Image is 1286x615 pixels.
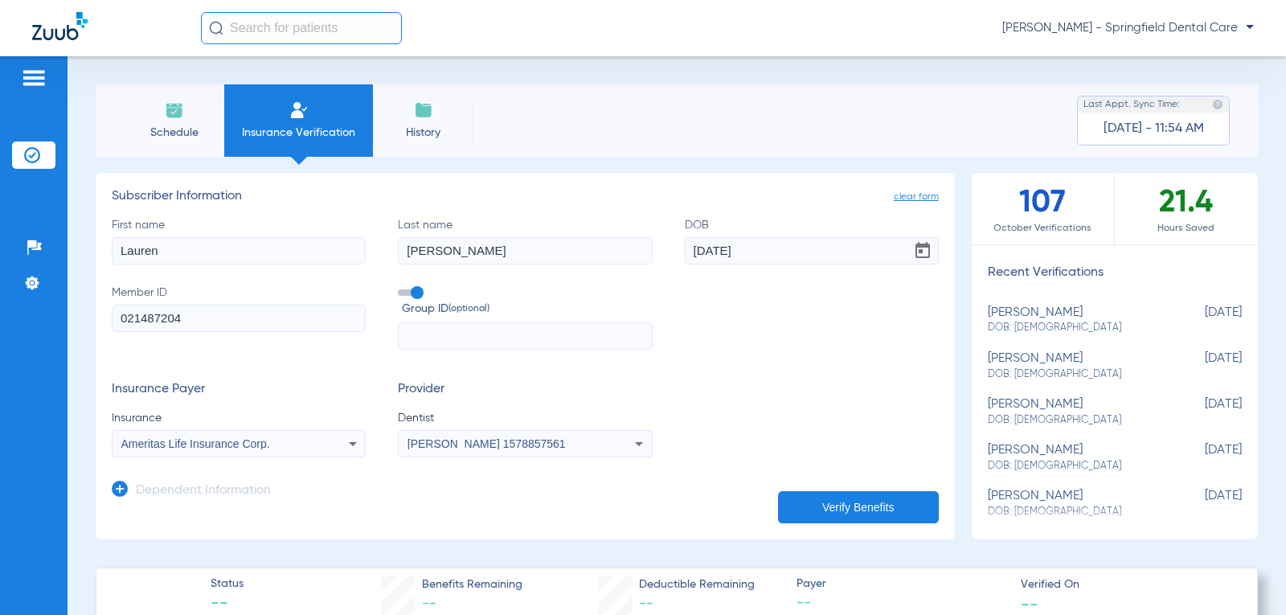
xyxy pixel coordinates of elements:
label: Last name [398,217,652,264]
input: DOBOpen calendar [685,237,939,264]
span: -- [422,597,436,611]
input: Member ID [112,305,366,332]
label: DOB [685,217,939,264]
span: History [385,125,461,141]
span: Dentist [398,410,652,426]
button: Verify Benefits [778,491,939,523]
img: Zuub Logo [32,12,88,40]
span: [PERSON_NAME] 1578857561 [408,437,566,450]
span: [DATE] [1161,489,1242,519]
span: DOB: [DEMOGRAPHIC_DATA] [988,459,1161,474]
h3: Subscriber Information [112,189,939,205]
span: clear form [894,189,939,205]
span: Schedule [136,125,212,141]
span: DOB: [DEMOGRAPHIC_DATA] [988,321,1161,335]
span: Payer [797,576,1007,592]
span: [DATE] - 11:54 AM [1104,121,1204,137]
div: 21.4 [1115,173,1258,244]
img: last sync help info [1212,99,1223,110]
span: -- [639,597,653,611]
div: [PERSON_NAME] [988,305,1161,335]
input: First name [112,237,366,264]
h3: Dependent Information [136,483,271,499]
img: Manual Insurance Verification [289,100,309,120]
small: (optional) [448,301,489,318]
span: Last Appt. Sync Time: [1083,96,1180,113]
span: -- [797,593,1007,613]
span: October Verifications [972,220,1114,236]
span: DOB: [DEMOGRAPHIC_DATA] [988,505,1161,519]
span: [PERSON_NAME] - Springfield Dental Care [1002,20,1254,36]
button: Open calendar [907,235,939,267]
span: [DATE] [1161,305,1242,335]
img: Schedule [165,100,184,120]
div: [PERSON_NAME] [988,397,1161,427]
div: [PERSON_NAME] [988,351,1161,381]
span: Status [211,576,244,592]
span: Insurance Verification [236,125,361,141]
span: DOB: [DEMOGRAPHIC_DATA] [988,367,1161,382]
span: Insurance [112,410,366,426]
label: Member ID [112,285,366,351]
label: First name [112,217,366,264]
span: Group ID [402,301,652,318]
span: [DATE] [1161,397,1242,427]
span: -- [1021,595,1038,612]
span: [DATE] [1161,443,1242,473]
span: Deductible Remaining [639,576,755,593]
span: Benefits Remaining [422,576,522,593]
span: Hours Saved [1115,220,1258,236]
div: [PERSON_NAME] [988,489,1161,519]
span: [DATE] [1161,351,1242,381]
img: Search Icon [209,21,223,35]
h3: Insurance Payer [112,382,366,398]
span: DOB: [DEMOGRAPHIC_DATA] [988,413,1161,428]
img: History [414,100,433,120]
span: Ameritas Life Insurance Corp. [121,437,270,450]
span: Verified On [1021,576,1231,593]
img: hamburger-icon [21,68,47,88]
div: [PERSON_NAME] [988,443,1161,473]
input: Search for patients [201,12,402,44]
h3: Recent Verifications [972,265,1258,281]
input: Last name [398,237,652,264]
h3: Provider [398,382,652,398]
div: 107 [972,173,1115,244]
